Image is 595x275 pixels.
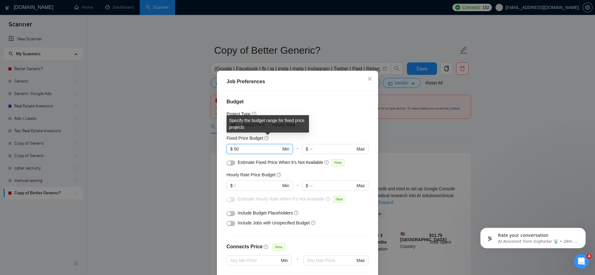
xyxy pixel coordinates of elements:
[227,171,275,178] h5: Hourly Rate Price Budget
[277,172,282,177] span: question-circle
[281,257,288,264] span: Min
[332,159,344,166] span: New
[292,255,303,273] div: -
[282,182,289,189] span: Min
[306,182,308,189] span: $
[264,244,269,249] span: question-circle
[309,182,355,189] input: ∞
[230,182,233,189] span: $
[357,146,365,152] span: Max
[307,257,355,264] input: Any Max Price
[234,146,281,152] input: 0
[282,146,289,152] span: Min
[293,181,302,196] div: -
[333,196,346,203] span: New
[227,110,251,117] h5: Project Type
[227,243,262,250] h4: Connects Price
[238,220,310,225] span: Include Jobs with Unspecified Budget
[227,115,309,133] div: Specify the budget range for fixed price projects
[238,160,323,165] span: Estimate Fixed Price When It’s Not Available
[587,254,592,259] span: 4
[361,71,378,88] button: Close
[326,196,331,201] span: question-circle
[357,257,365,264] span: Max
[324,160,329,165] span: question-circle
[227,78,368,85] div: Job Preferences
[230,257,280,264] input: Any Min Price
[357,182,365,189] span: Max
[306,146,308,152] span: $
[227,98,368,106] h4: Budget
[238,196,324,201] span: Estimate Hourly Rate When It’s Not Available
[309,146,355,152] input: ∞
[264,136,269,141] span: question-circle
[252,111,257,116] span: question-circle
[227,135,263,142] h5: Fixed Price Budget
[294,210,299,215] span: question-circle
[238,210,293,215] span: Include Budget Placeholders
[230,146,233,152] span: $
[367,76,372,81] span: close
[311,220,316,225] span: question-circle
[272,244,285,250] span: New
[293,144,302,159] div: -
[574,254,589,269] iframe: Intercom live chat
[234,182,281,189] input: 0
[471,215,595,258] iframe: Intercom notifications message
